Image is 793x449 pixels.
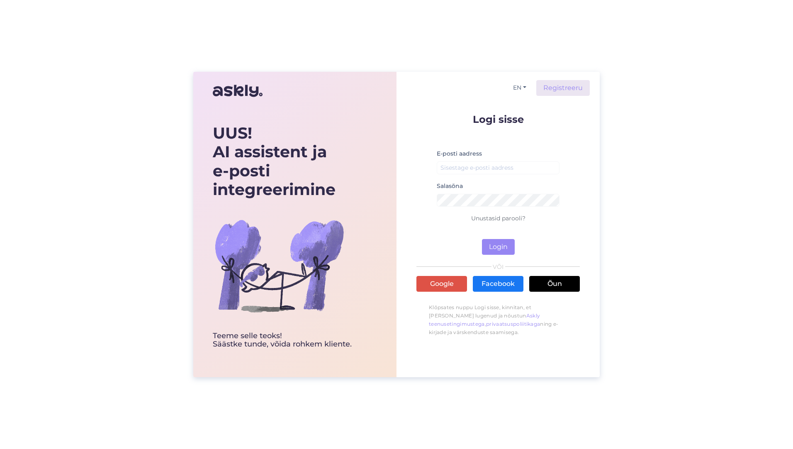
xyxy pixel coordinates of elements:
[416,276,467,292] a: Google
[416,299,580,341] p: Klõpsates nuppu Logi sisse, kinnitan, et [PERSON_NAME] lugenud ja nõustun , ning e-kirjade ja vär...
[510,82,530,94] button: EN
[213,81,263,101] img: Askly
[536,80,590,96] a: Registreeru
[473,276,523,292] a: Facebook
[437,149,482,158] label: E-posti aadress
[416,114,580,124] p: Logi sisse
[213,332,377,349] div: Teeme selle teoks! Säästke tunde, võida rohkem kliente.
[529,276,580,292] a: Õun
[437,182,463,190] label: Salasõna
[429,312,540,327] a: Askly teenusetingimustega
[471,215,525,222] a: Unustasid parooli?
[482,239,515,255] button: Login
[213,124,377,199] div: AI assistent ja e-posti integreerimine
[491,264,505,270] span: VÕI
[486,321,540,327] a: privaatsuspoliitikaga
[213,123,252,143] b: UUS!
[437,161,559,174] input: Sisestage e-posti aadress
[213,199,345,332] img: bg-askly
